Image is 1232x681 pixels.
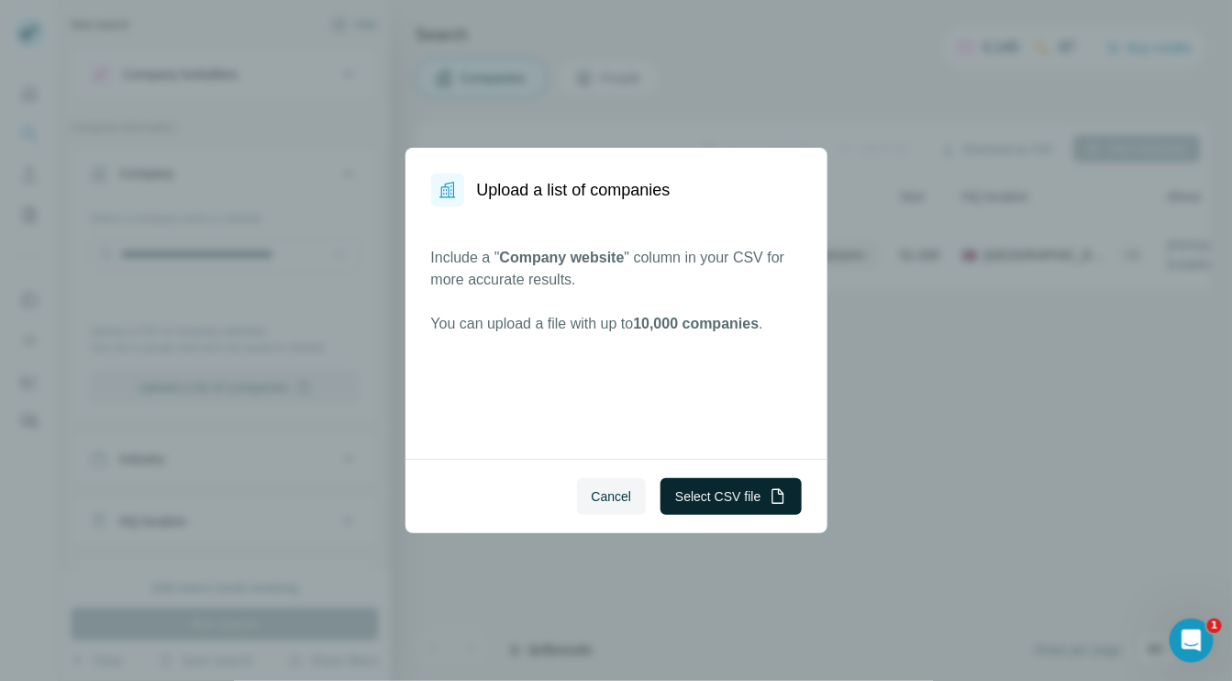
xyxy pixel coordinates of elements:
[1207,619,1222,633] span: 1
[431,247,802,291] p: Include a " " column in your CSV for more accurate results.
[592,487,632,506] span: Cancel
[431,313,802,335] p: You can upload a file with up to .
[660,478,801,515] button: Select CSV file
[577,478,647,515] button: Cancel
[477,177,671,203] h1: Upload a list of companies
[500,250,625,265] span: Company website
[1170,619,1214,663] iframe: Intercom live chat
[633,316,759,331] span: 10,000 companies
